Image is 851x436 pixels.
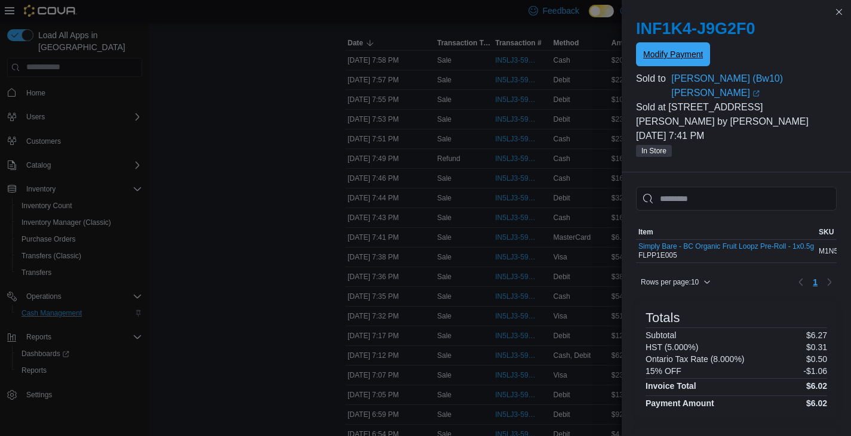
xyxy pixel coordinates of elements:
[646,398,714,408] h4: Payment Amount
[638,242,814,260] div: FLPP1E005
[638,242,814,251] button: Simply Bare - BC Organic Fruit Loopz Pre-Roll - 1x0.5g
[752,90,760,97] svg: External link
[806,330,827,340] p: $6.27
[636,19,837,38] h2: INF1K4-J9G2F0
[671,72,837,100] a: [PERSON_NAME] (Bw10) [PERSON_NAME]External link
[641,146,666,156] span: In Store
[636,100,837,129] p: Sold at [STREET_ADDRESS][PERSON_NAME] by [PERSON_NAME]
[636,275,715,289] button: Rows per page:10
[806,398,827,408] h4: $6.02
[646,330,676,340] h6: Subtotal
[832,5,846,19] button: Close this dialog
[808,273,822,292] button: Page 1 of 1
[646,354,745,364] h6: Ontario Tax Rate (8.000%)
[641,277,699,287] span: Rows per page : 10
[636,187,837,211] input: This is a search bar. As you type, the results lower in the page will automatically filter.
[636,145,672,157] span: In Store
[794,273,837,292] nav: Pagination for table: MemoryTable from EuiInMemoryTable
[806,342,827,352] p: $0.31
[808,273,822,292] ul: Pagination for table: MemoryTable from EuiInMemoryTable
[646,311,680,325] h3: Totals
[646,381,696,391] h4: Invoice Total
[646,366,681,376] h6: 15% OFF
[806,381,827,391] h4: $6.02
[806,354,827,364] p: $0.50
[638,227,653,237] span: Item
[643,48,703,60] span: Modify Payment
[636,72,669,86] div: Sold to
[636,225,816,239] button: Item
[822,275,837,289] button: Next page
[646,342,698,352] h6: HST (5.000%)
[636,129,837,143] p: [DATE] 7:41 PM
[636,42,710,66] button: Modify Payment
[794,275,808,289] button: Previous page
[819,227,834,237] span: SKU
[813,276,818,288] span: 1
[803,366,827,376] p: -$1.06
